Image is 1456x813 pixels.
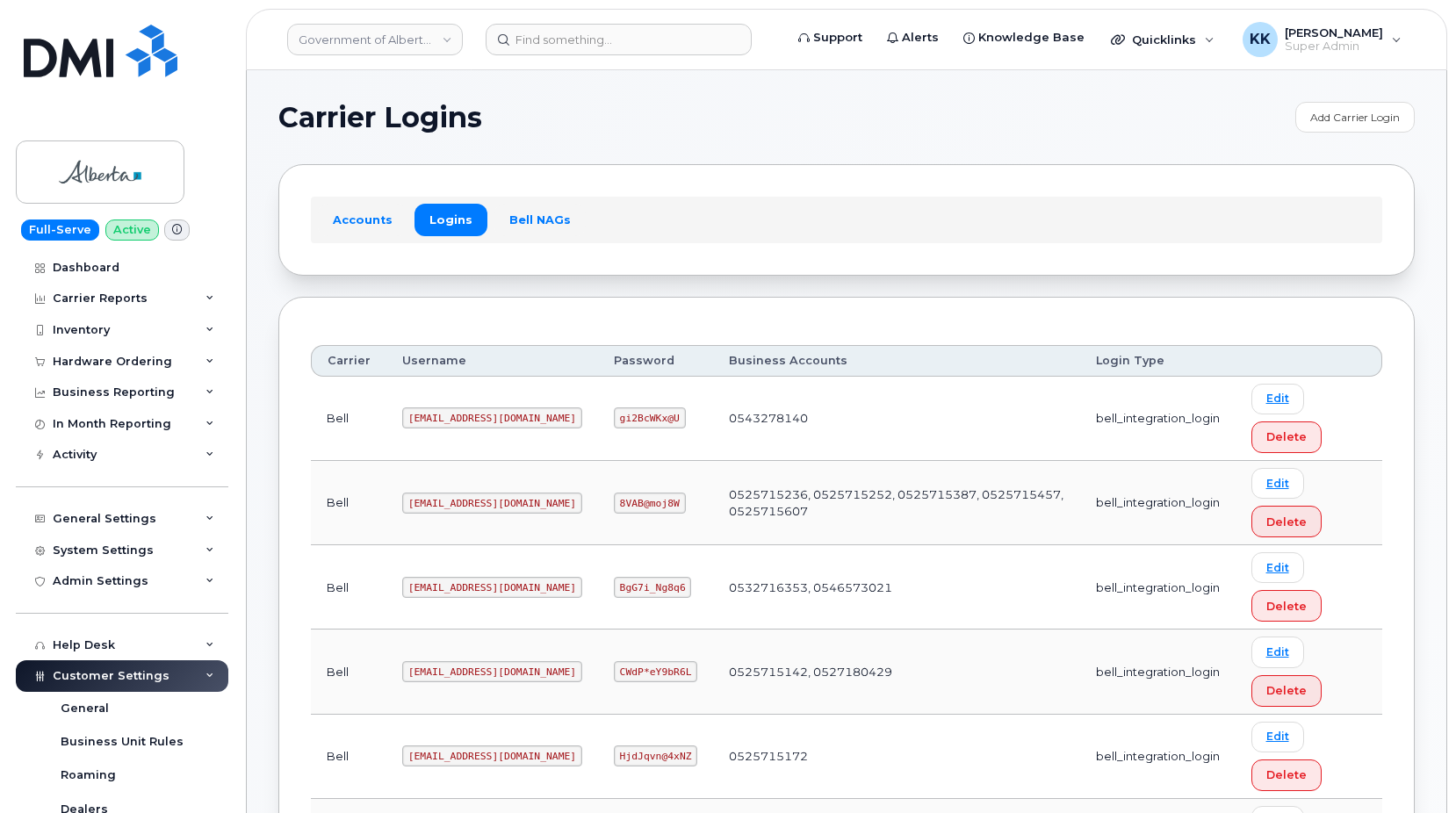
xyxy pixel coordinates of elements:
code: [EMAIL_ADDRESS][DOMAIN_NAME] [402,407,582,428]
code: gi2BcWKx@U [614,407,686,428]
a: Add Carrier Login [1295,102,1415,133]
td: Bell [311,461,386,545]
code: [EMAIL_ADDRESS][DOMAIN_NAME] [402,493,582,514]
span: Delete [1266,428,1307,445]
span: Carrier Logins [278,104,482,131]
a: Edit [1251,637,1304,667]
td: bell_integration_login [1080,461,1236,545]
code: BgG7i_Ng8q6 [614,577,692,598]
a: Logins [414,204,487,235]
span: Delete [1266,598,1307,615]
a: Edit [1251,384,1304,414]
td: 0525715172 [713,715,1079,799]
button: Delete [1251,759,1322,791]
span: Delete [1266,514,1307,530]
td: 0543278140 [713,377,1079,461]
td: Bell [311,377,386,461]
a: Accounts [318,204,407,235]
code: 8VAB@moj8W [614,493,686,514]
button: Delete [1251,421,1322,453]
th: Carrier [311,345,386,377]
a: Bell NAGs [494,204,586,235]
td: bell_integration_login [1080,377,1236,461]
code: [EMAIL_ADDRESS][DOMAIN_NAME] [402,661,582,682]
code: CWdP*eY9bR6L [614,661,697,682]
th: Username [386,345,598,377]
a: Edit [1251,468,1304,499]
code: HjdJqvn@4xNZ [614,745,697,766]
span: Delete [1266,682,1307,699]
td: 0525715142, 0527180429 [713,630,1079,714]
button: Delete [1251,506,1322,537]
span: Delete [1266,766,1307,783]
td: bell_integration_login [1080,715,1236,799]
th: Business Accounts [713,345,1079,377]
td: bell_integration_login [1080,630,1236,714]
td: Bell [311,630,386,714]
td: bell_integration_login [1080,545,1236,630]
a: Edit [1251,552,1304,583]
td: 0532716353, 0546573021 [713,545,1079,630]
button: Delete [1251,675,1322,707]
code: [EMAIL_ADDRESS][DOMAIN_NAME] [402,577,582,598]
th: Login Type [1080,345,1236,377]
a: Edit [1251,722,1304,752]
td: Bell [311,545,386,630]
td: Bell [311,715,386,799]
code: [EMAIL_ADDRESS][DOMAIN_NAME] [402,745,582,766]
td: 0525715236, 0525715252, 0525715387, 0525715457, 0525715607 [713,461,1079,545]
button: Delete [1251,590,1322,622]
th: Password [598,345,713,377]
